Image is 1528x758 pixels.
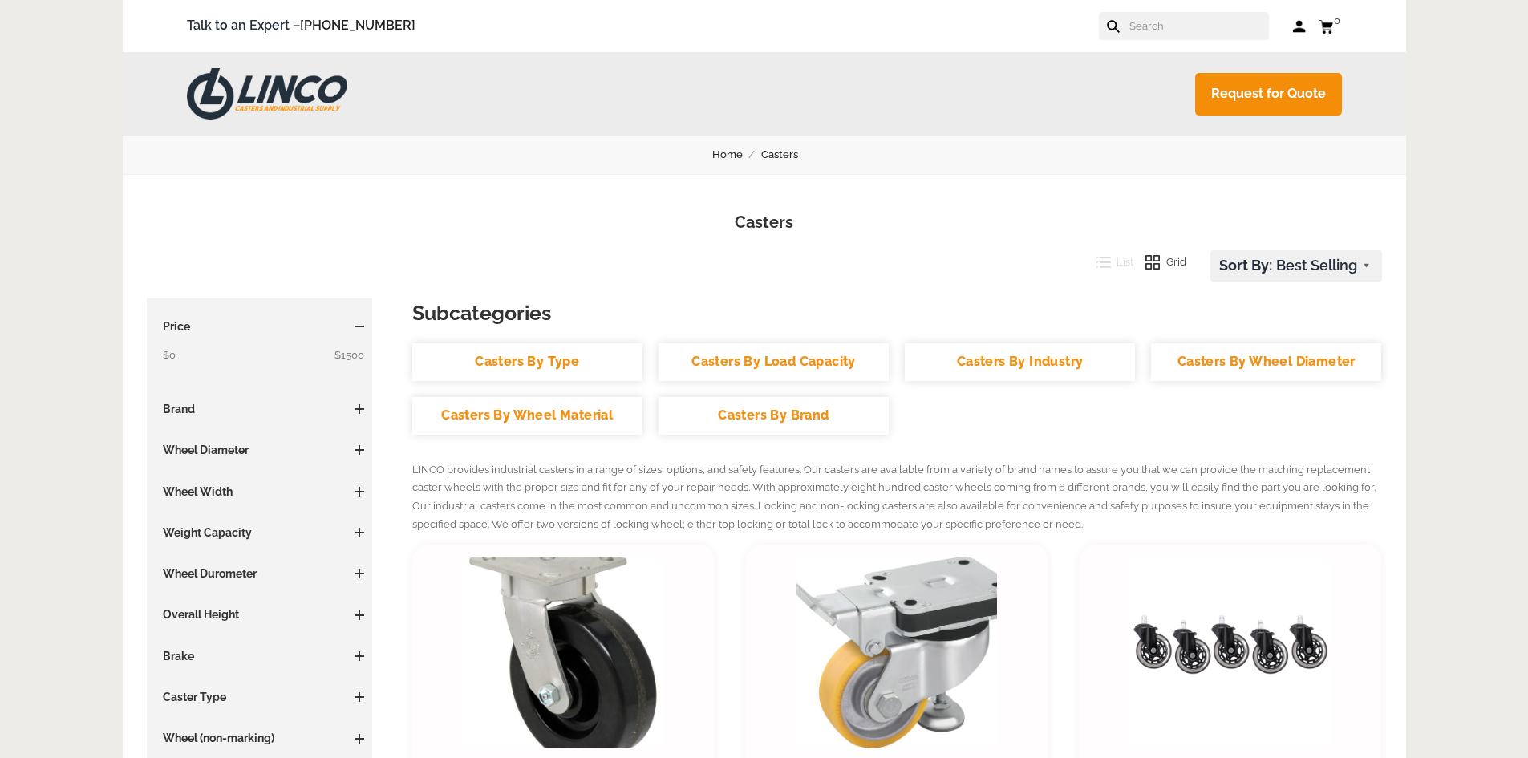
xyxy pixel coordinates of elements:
a: Casters [761,146,817,164]
span: Talk to an Expert – [187,15,415,37]
a: [PHONE_NUMBER] [300,18,415,33]
h3: Overall Height [155,606,365,622]
a: Casters By Wheel Diameter [1151,343,1381,381]
a: Company Info [1062,79,1179,110]
img: LINCO CASTERS & INDUSTRIAL SUPPLY [187,68,347,120]
h3: Wheel Durometer [155,565,365,582]
a: Casters By Type [412,343,642,381]
a: 0 [1319,16,1342,36]
span: 0 [1334,14,1340,26]
span: $1500 [334,347,364,364]
a: Casters By Brand [659,397,889,435]
a: Request for Quote [1195,73,1342,116]
h3: Brand [155,401,365,417]
h3: Caster Type [155,689,365,705]
input: Search [1128,12,1269,40]
span: $0 [163,349,176,361]
button: List [1084,250,1134,274]
a: Products [967,79,1058,110]
a: Services [775,79,860,110]
h3: Subcategories [412,298,1382,327]
h1: Casters [147,211,1382,234]
a: Industries [864,79,963,110]
span: Compare [463,557,525,574]
a: Home [712,146,761,164]
h3: Brake [155,648,365,664]
span: Compare [1130,557,1192,574]
h3: Wheel Width [155,484,365,500]
p: LINCO provides industrial casters in a range of sizes, options, and safety features. Our casters ... [412,461,1382,534]
h3: Weight Capacity [155,525,365,541]
button: Grid [1133,250,1186,274]
a: Casters By Wheel Material [412,397,642,435]
a: Casters By Load Capacity [659,343,889,381]
h3: Wheel Diameter [155,442,365,458]
h3: Price [155,318,365,334]
a: Casters By Industry [905,343,1135,381]
a: Shop [711,79,772,110]
span: Compare [796,557,858,574]
h3: Wheel (non-marking) [155,730,365,746]
a: Log in [1293,18,1307,34]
